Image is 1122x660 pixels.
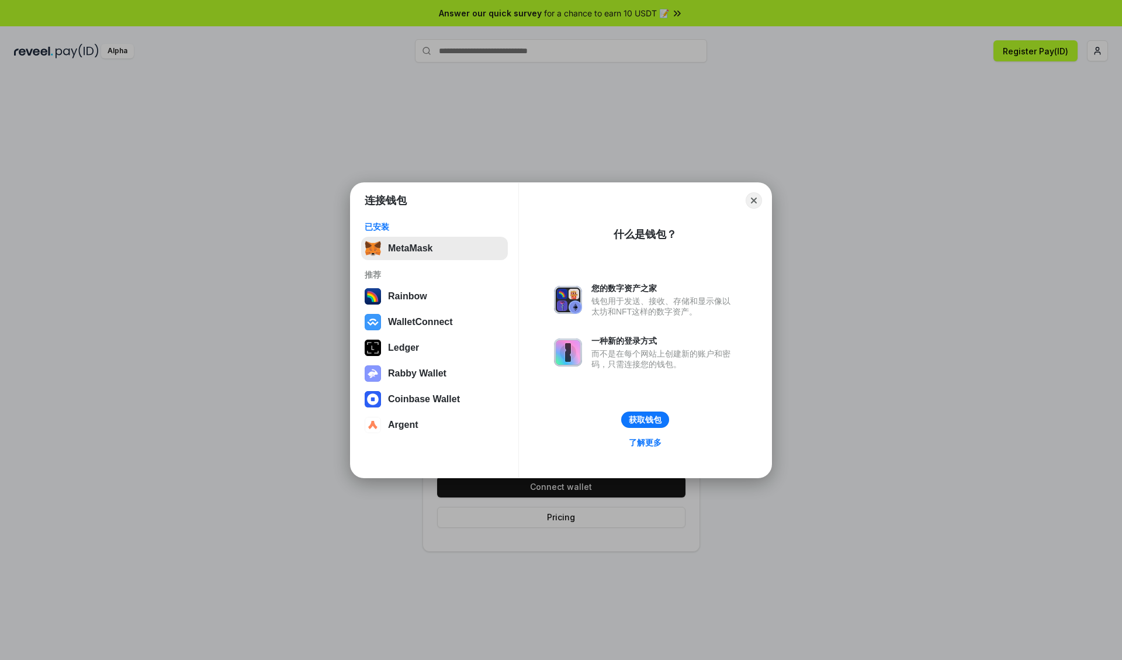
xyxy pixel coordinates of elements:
[388,368,446,379] div: Rabby Wallet
[629,414,662,425] div: 获取钱包
[365,391,381,407] img: svg+xml,%3Csvg%20width%3D%2228%22%20height%3D%2228%22%20viewBox%3D%220%200%2028%2028%22%20fill%3D...
[591,296,736,317] div: 钱包用于发送、接收、存储和显示像以太坊和NFT这样的数字资产。
[591,283,736,293] div: 您的数字资产之家
[554,286,582,314] img: svg+xml,%3Csvg%20xmlns%3D%22http%3A%2F%2Fwww.w3.org%2F2000%2Fsvg%22%20fill%3D%22none%22%20viewBox...
[365,222,504,232] div: 已安装
[388,291,427,302] div: Rainbow
[365,193,407,208] h1: 连接钱包
[554,338,582,367] img: svg+xml,%3Csvg%20xmlns%3D%22http%3A%2F%2Fwww.w3.org%2F2000%2Fsvg%22%20fill%3D%22none%22%20viewBox...
[614,227,677,241] div: 什么是钱包？
[591,336,736,346] div: 一种新的登录方式
[365,417,381,433] img: svg+xml,%3Csvg%20width%3D%2228%22%20height%3D%2228%22%20viewBox%3D%220%200%2028%2028%22%20fill%3D...
[361,285,508,308] button: Rainbow
[361,310,508,334] button: WalletConnect
[361,336,508,360] button: Ledger
[361,362,508,385] button: Rabby Wallet
[361,388,508,411] button: Coinbase Wallet
[388,317,453,327] div: WalletConnect
[388,394,460,405] div: Coinbase Wallet
[388,420,418,430] div: Argent
[365,340,381,356] img: svg+xml,%3Csvg%20xmlns%3D%22http%3A%2F%2Fwww.w3.org%2F2000%2Fsvg%22%20width%3D%2228%22%20height%3...
[621,412,669,428] button: 获取钱包
[365,314,381,330] img: svg+xml,%3Csvg%20width%3D%2228%22%20height%3D%2228%22%20viewBox%3D%220%200%2028%2028%22%20fill%3D...
[388,243,432,254] div: MetaMask
[591,348,736,369] div: 而不是在每个网站上创建新的账户和密码，只需连接您的钱包。
[746,192,762,209] button: Close
[361,413,508,437] button: Argent
[622,435,669,450] a: 了解更多
[365,365,381,382] img: svg+xml,%3Csvg%20xmlns%3D%22http%3A%2F%2Fwww.w3.org%2F2000%2Fsvg%22%20fill%3D%22none%22%20viewBox...
[388,343,419,353] div: Ledger
[361,237,508,260] button: MetaMask
[365,240,381,257] img: svg+xml,%3Csvg%20fill%3D%22none%22%20height%3D%2233%22%20viewBox%3D%220%200%2035%2033%22%20width%...
[365,269,504,280] div: 推荐
[629,437,662,448] div: 了解更多
[365,288,381,305] img: svg+xml,%3Csvg%20width%3D%22120%22%20height%3D%22120%22%20viewBox%3D%220%200%20120%20120%22%20fil...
